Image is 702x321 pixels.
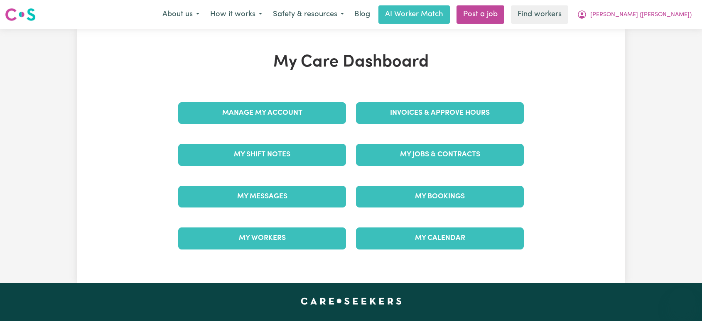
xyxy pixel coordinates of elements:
[178,144,346,165] a: My Shift Notes
[205,6,268,23] button: How it works
[356,186,524,207] a: My Bookings
[301,298,402,304] a: Careseekers home page
[572,6,697,23] button: My Account
[356,144,524,165] a: My Jobs & Contracts
[590,10,692,20] span: [PERSON_NAME] ([PERSON_NAME])
[5,7,36,22] img: Careseekers logo
[157,6,205,23] button: About us
[173,52,529,72] h1: My Care Dashboard
[457,5,504,24] a: Post a job
[5,5,36,24] a: Careseekers logo
[178,186,346,207] a: My Messages
[268,6,349,23] button: Safety & resources
[356,227,524,249] a: My Calendar
[178,102,346,124] a: Manage My Account
[356,102,524,124] a: Invoices & Approve Hours
[178,227,346,249] a: My Workers
[378,5,450,24] a: AI Worker Match
[669,288,695,314] iframe: Button to launch messaging window
[511,5,568,24] a: Find workers
[349,5,375,24] a: Blog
